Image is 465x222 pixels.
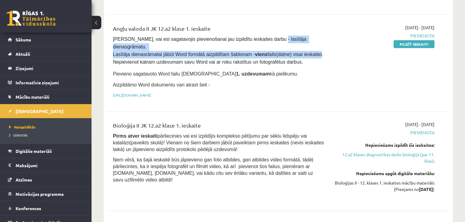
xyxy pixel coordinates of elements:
[236,71,270,76] strong: 1. uzdevumam
[8,173,84,187] a: Atzīmes
[16,61,84,75] legend: Ziņojumi
[8,104,84,118] a: [DEMOGRAPHIC_DATA]
[113,82,210,87] span: Aizpildāmo Word dokumentu vari atrast šeit -
[419,186,433,192] strong: [DATE]
[8,76,84,90] a: Informatīvie ziņojumi
[8,187,84,201] a: Motivācijas programma
[405,24,434,31] span: [DATE] - [DATE]
[16,108,63,114] span: [DEMOGRAPHIC_DATA]
[16,37,31,42] span: Sākums
[9,125,36,129] span: Neizpildītās
[7,11,56,26] a: Rīgas 1. Tālmācības vidusskola
[255,52,268,57] strong: viens
[113,37,324,65] span: [PERSON_NAME], vai esi sagatavojis pievienošanai jau izpildītu ieskaites darbu - lasītāja dienasg...
[113,121,324,132] div: Bioloģija II JK 12.a2 klase 1. ieskaite
[333,151,434,164] a: 12.a2 klases diagnostikas darbs bioloģijā (par 11. klasi)
[8,90,84,104] a: Mācību materiāli
[16,206,41,211] span: Konferences
[333,142,434,148] div: Nepieciešams izpildīt šīs ieskaites:
[16,177,32,182] span: Atzīmes
[333,170,434,177] div: Nepieciešams apgūt digitālo materiālu:
[9,132,27,137] span: Izlabotās
[8,47,84,61] a: Aktuāli
[8,61,84,75] a: Ziņojumi
[8,158,84,172] a: Maksājumi
[16,148,52,154] span: Digitālie materiāli
[8,33,84,47] a: Sākums
[333,33,434,39] span: Pievienota
[9,132,85,138] a: Izlabotās
[113,133,324,152] span: pārliecinies vai esi izpildījis komplekso pētījumu par sēklu lidspēju vai katalāzi(paveikts skolā...
[333,129,434,136] span: Pievienota
[113,24,324,36] div: Angļu valoda II JK 12.a2 klase 1. ieskaite
[8,144,84,158] a: Digitālie materiāli
[8,201,84,215] a: Konferences
[16,76,84,90] legend: Informatīvie ziņojumi
[16,191,64,197] span: Motivācijas programma
[16,51,30,57] span: Aktuāli
[16,94,49,100] span: Mācību materiāli
[113,71,298,76] span: Pievieno sagatavoto Word failu [DEMOGRAPHIC_DATA] kā pielikumu.
[113,157,313,182] span: Ņem vērā, ka šajā ieskaitē būs jāpievieno gan foto atbildes, gan atbildes video formātā, tādēļ pā...
[405,121,434,128] span: [DATE] - [DATE]
[9,124,85,130] a: Neizpildītās
[113,93,151,97] a: [URL][DOMAIN_NAME]
[113,133,157,139] strong: Pirms atver ieskaiti
[16,158,84,172] legend: Maksājumi
[394,40,434,48] a: Pildīt ieskaiti
[333,180,434,192] div: Bioloģijas II - 12. klases 1. ieskaites mācību materiāls (Pieejams no )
